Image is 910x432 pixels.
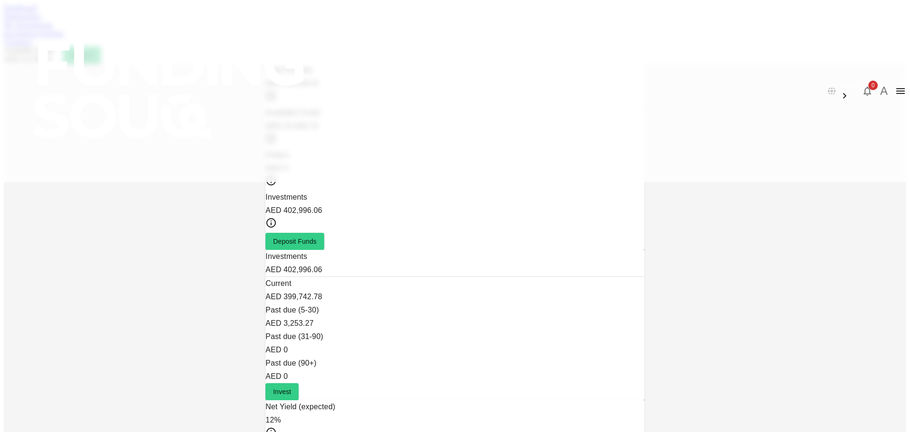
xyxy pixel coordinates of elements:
div: 12% [265,414,644,427]
span: Investments [265,252,307,260]
div: AED 399,742.78 [265,290,644,303]
span: Investments [265,193,307,201]
span: 0 [868,81,878,90]
button: 0 [858,82,877,101]
button: A [877,84,891,98]
span: Past due (5-30) [265,306,319,314]
button: Deposit Funds [265,233,324,250]
span: Past due (31-90) [265,332,323,340]
span: Net Yield (expected) [265,403,335,411]
span: Current [265,279,291,287]
span: Past due (90+) [265,359,317,367]
span: العربية [839,81,858,88]
div: AED 402,996.06 [265,204,644,217]
div: AED 0 [265,343,644,357]
div: AED 0 [265,370,644,383]
div: AED 3,253.27 [265,317,644,330]
button: Invest [265,383,299,400]
div: AED 402,996.06 [265,263,644,276]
